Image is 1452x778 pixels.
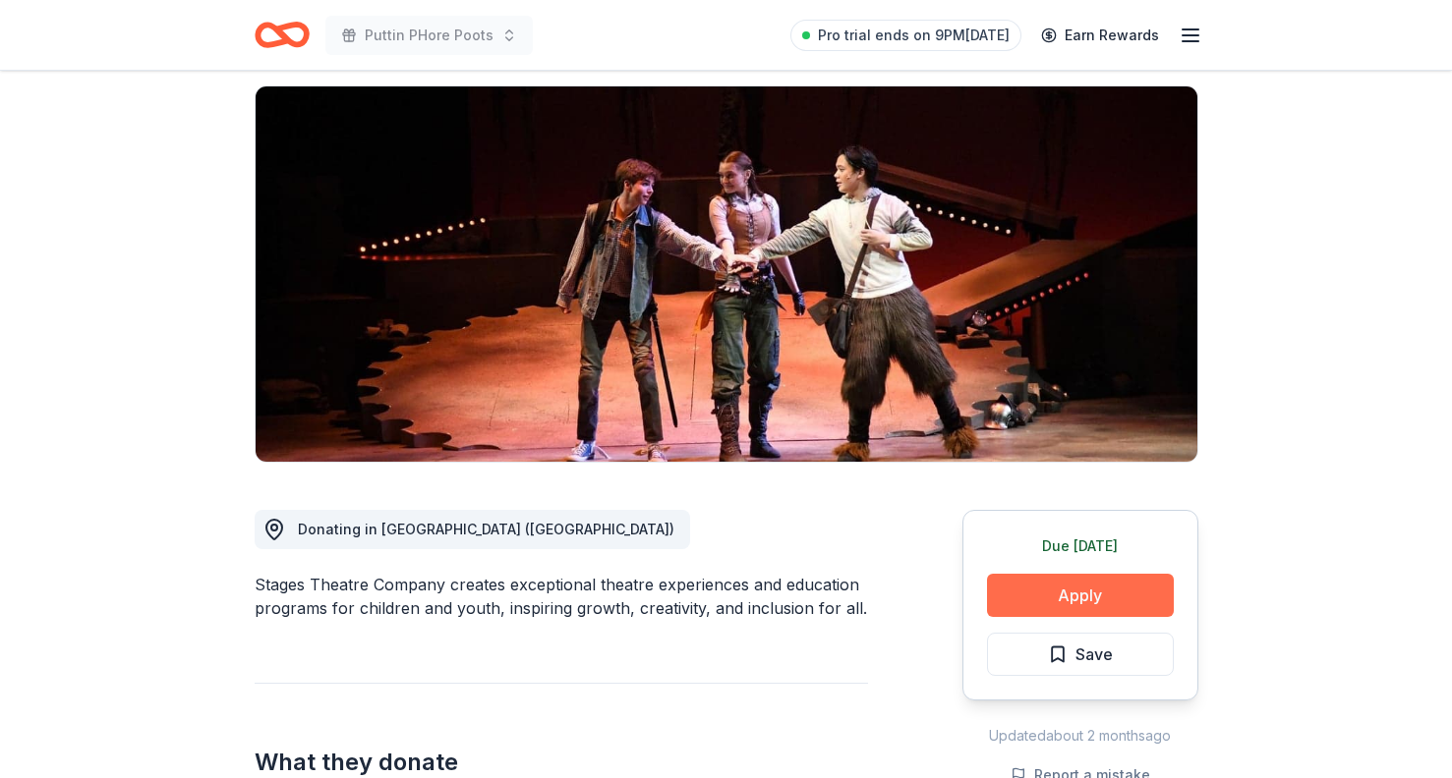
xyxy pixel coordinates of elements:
[325,16,533,55] button: Puttin PHore Poots
[987,633,1174,676] button: Save
[987,534,1174,558] div: Due [DATE]
[790,20,1021,51] a: Pro trial ends on 9PM[DATE]
[255,12,310,58] a: Home
[962,724,1198,748] div: Updated about 2 months ago
[365,24,494,47] span: Puttin PHore Poots
[818,24,1010,47] span: Pro trial ends on 9PM[DATE]
[1029,18,1171,53] a: Earn Rewards
[256,86,1197,462] img: Image for Stages Theatre Company
[298,521,674,537] span: Donating in [GEOGRAPHIC_DATA] ([GEOGRAPHIC_DATA])
[255,573,868,620] div: Stages Theatre Company creates exceptional theatre experiences and education programs for childre...
[987,574,1174,617] button: Apply
[1075,641,1113,667] span: Save
[255,747,868,778] h2: What they donate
